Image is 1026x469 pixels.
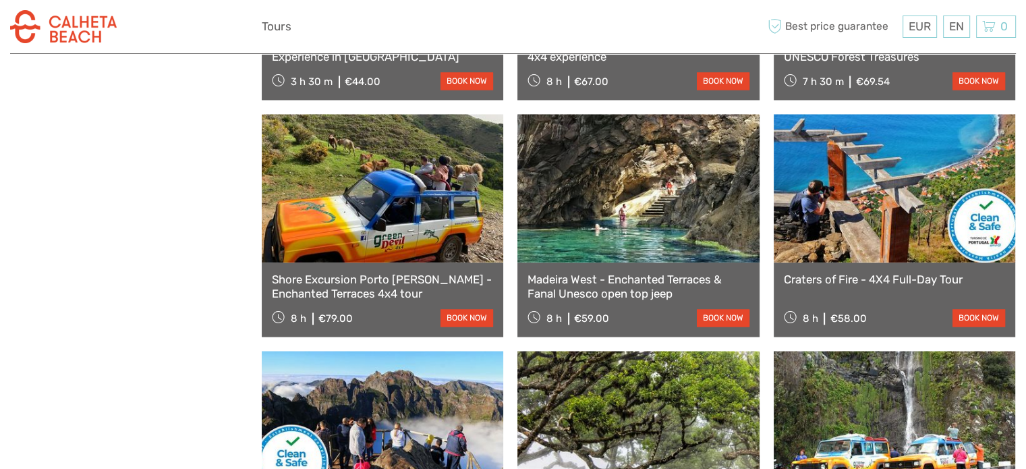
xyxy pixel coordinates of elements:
a: book now [697,309,749,327]
span: 3 h 30 m [291,76,333,88]
span: Best price guarantee [764,16,899,38]
span: 8 h [802,312,818,325]
a: book now [440,309,493,327]
a: book now [952,309,1005,327]
span: 8 h [546,312,562,325]
div: €69.54 [855,76,889,88]
a: Madeira West - Enchanted Terraces & Fanal Unesco open top jeep [528,273,749,300]
a: Shore Excursion Porto [PERSON_NAME] - Enchanted Terraces 4x4 tour [272,273,493,300]
a: book now [697,72,749,90]
span: 8 h [291,312,306,325]
div: €59.00 [574,312,609,325]
p: We're away right now. Please check back later! [19,24,152,34]
img: 3283-3bafb1e0-d569-4aa5-be6e-c19ca52e1a4a_logo_small.png [10,10,117,43]
span: EUR [909,20,931,33]
a: book now [440,72,493,90]
button: Open LiveChat chat widget [155,21,171,37]
div: €58.00 [830,312,866,325]
span: 8 h [546,76,562,88]
span: 0 [998,20,1010,33]
a: Tours [262,17,291,36]
a: book now [952,72,1005,90]
a: Craters of Fire - 4X4 Full-Day Tour [784,273,1005,286]
div: €67.00 [574,76,608,88]
div: EN [943,16,970,38]
span: 7 h 30 m [802,76,843,88]
div: €44.00 [345,76,380,88]
div: €79.00 [318,312,353,325]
